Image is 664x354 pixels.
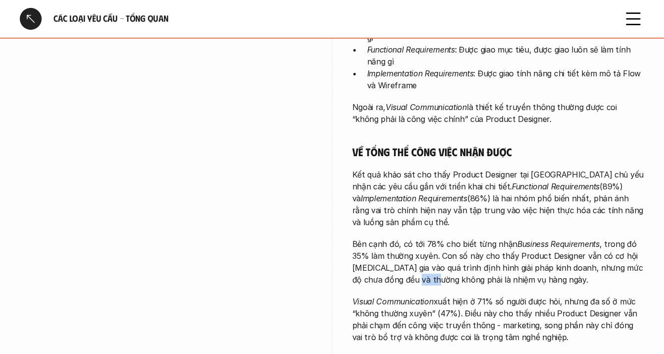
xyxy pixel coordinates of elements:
[54,13,610,24] h6: Các loại yêu cầu - Tổng quan
[367,67,645,91] p: : Được giao tính năng chi tiết kèm mô tả Flow và Wireframe
[367,68,474,78] em: Implementation Requirements
[352,169,645,228] p: Kết quả khảo sát cho thấy Product Designer tại [GEOGRAPHIC_DATA] chủ yếu nhận các yêu cầu gắn với...
[512,181,600,191] em: Functional Requirements
[367,45,455,55] em: Functional Requirements
[367,44,645,67] p: : Được giao mục tiêu, được giao luôn sẽ làm tính năng gì
[352,295,645,343] p: xuất hiện ở 71% số người được hỏi, nhưng đa số ở mức “không thường xuyên” (47%). Điều này cho thấ...
[386,102,467,112] em: Visual Communication
[361,193,467,203] em: Implementation Requirements
[352,145,645,159] h5: Về tổng thể công việc nhận được
[517,239,600,249] em: Business Requirements
[352,238,645,286] p: Bên cạnh đó, có tới 78% cho biết từng nhận , trong đó 35% làm thường xuyên. Con số này cho thấy P...
[352,296,434,306] em: Visual Communication
[352,101,645,125] p: Ngoài ra, là thiết kế truyền thông thường được coi “không phải là công việc chính” của Product De...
